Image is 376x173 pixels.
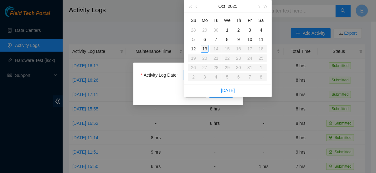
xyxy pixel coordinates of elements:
div: 7 [212,36,220,43]
td: 2025-09-29 [199,25,210,35]
td: 2025-10-08 [222,35,233,44]
th: Mo [199,15,210,25]
th: We [222,15,233,25]
td: 2025-10-11 [255,35,267,44]
div: 30 [212,26,220,34]
div: 1 [224,26,231,34]
div: 29 [201,26,209,34]
label: Activity Log Date [141,70,181,80]
td: 2025-10-09 [233,35,244,44]
div: 8 [224,36,231,43]
div: 5 [190,36,197,43]
td: 2025-10-13 [199,44,210,53]
div: 6 [201,36,209,43]
th: Su [188,15,199,25]
div: 4 [257,26,265,34]
td: 2025-10-10 [244,35,255,44]
div: 9 [235,36,242,43]
td: 2025-10-05 [188,35,199,44]
td: 2025-09-30 [210,25,222,35]
div: 12 [190,45,197,53]
div: 2 [235,26,242,34]
td: 2025-09-28 [188,25,199,35]
th: Tu [210,15,222,25]
th: Fr [244,15,255,25]
td: 2025-10-02 [233,25,244,35]
th: Th [233,15,244,25]
div: 11 [257,36,265,43]
div: 28 [190,26,197,34]
td: 2025-10-04 [255,25,267,35]
td: 2025-10-03 [244,25,255,35]
td: 2025-10-01 [222,25,233,35]
div: 10 [246,36,254,43]
td: 2025-10-12 [188,44,199,53]
td: 2025-10-06 [199,35,210,44]
div: 3 [246,26,254,34]
td: 2025-10-07 [210,35,222,44]
div: 13 [201,45,209,53]
th: Sa [255,15,267,25]
a: [DATE] [221,88,235,93]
